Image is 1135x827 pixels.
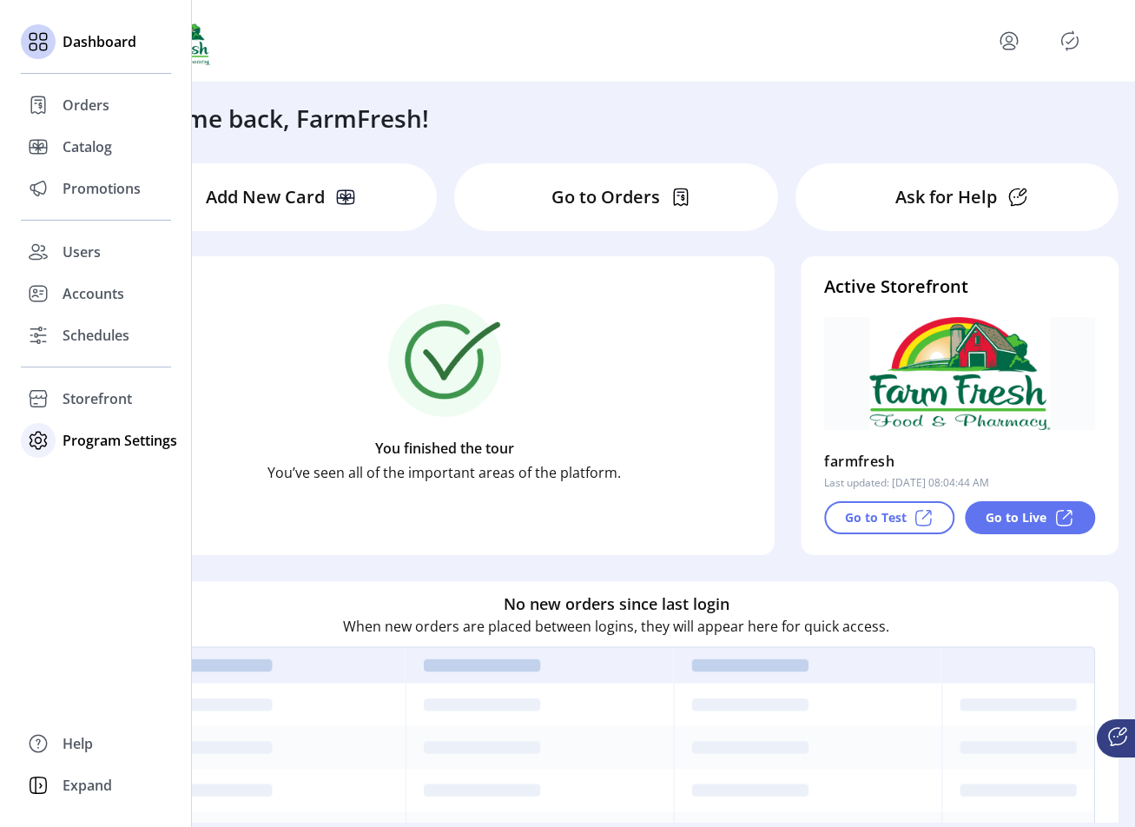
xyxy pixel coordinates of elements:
[63,325,129,346] span: Schedules
[63,136,112,157] span: Catalog
[63,178,141,199] span: Promotions
[63,31,136,52] span: Dashboard
[63,283,124,304] span: Accounts
[824,274,1095,300] h4: Active Storefront
[1056,27,1084,55] button: Publisher Panel
[375,438,514,459] p: You finished the tour
[895,184,997,210] p: Ask for Help
[343,615,889,636] p: When new orders are placed between logins, they will appear here for quick access.
[845,508,907,526] p: Go to Test
[63,775,112,796] span: Expand
[267,462,621,483] p: You’ve seen all of the important areas of the platform.
[986,508,1046,526] p: Go to Live
[824,475,989,491] p: Last updated: [DATE] 08:04:44 AM
[63,388,132,409] span: Storefront
[63,241,101,262] span: Users
[115,100,429,136] h3: Welcome back, FarmFresh!
[63,733,93,754] span: Help
[504,592,729,615] h6: No new orders since last login
[63,430,177,451] span: Program Settings
[551,184,660,210] p: Go to Orders
[206,184,325,210] p: Add New Card
[824,447,894,475] p: farmfresh
[995,27,1023,55] button: menu
[63,95,109,116] span: Orders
